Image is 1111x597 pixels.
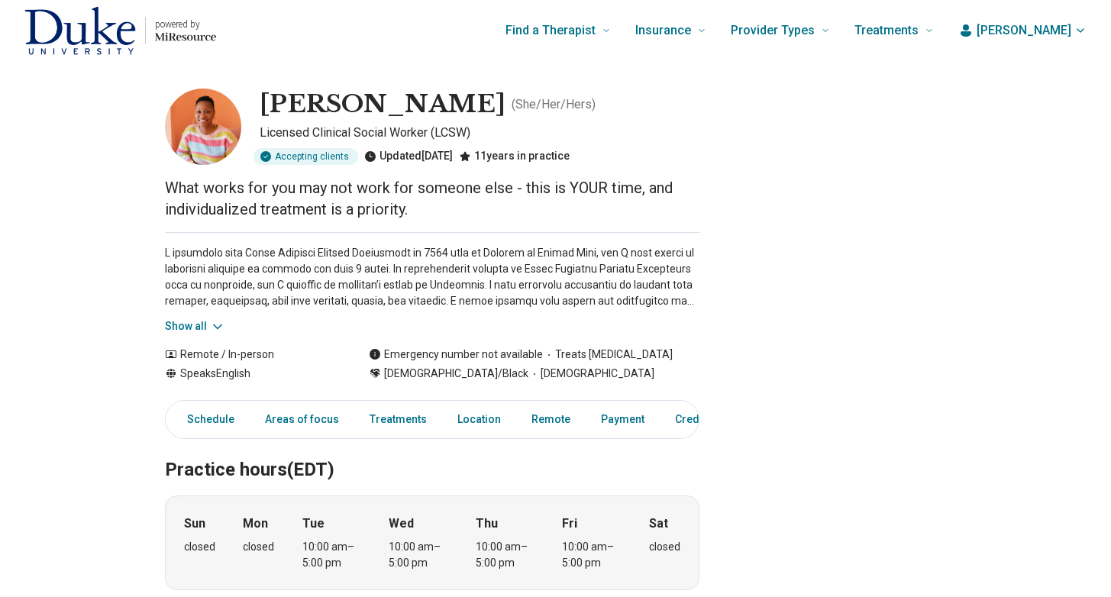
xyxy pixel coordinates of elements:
[592,404,654,435] a: Payment
[243,515,268,533] strong: Mon
[360,404,436,435] a: Treatments
[731,20,815,41] span: Provider Types
[243,539,274,555] div: closed
[254,148,358,165] div: Accepting clients
[302,515,325,533] strong: Tue
[649,539,680,555] div: closed
[459,148,570,165] div: 11 years in practice
[854,20,919,41] span: Treatments
[522,404,580,435] a: Remote
[165,89,241,165] img: Ashley Knight, Licensed Clinical Social Worker (LCSW)
[256,404,348,435] a: Areas of focus
[165,495,699,590] div: When does the program meet?
[302,539,361,571] div: 10:00 am – 5:00 pm
[165,366,338,382] div: Speaks English
[666,404,742,435] a: Credentials
[635,20,691,41] span: Insurance
[165,318,225,334] button: Show all
[165,421,699,483] h2: Practice hours (EDT)
[184,539,215,555] div: closed
[505,20,596,41] span: Find a Therapist
[165,245,699,309] p: L ipsumdolo sita Conse Adipisci Elitsed Doeiusmodt in 7564 utla et Dolorem al Enimad Mini, ven Q ...
[476,539,535,571] div: 10:00 am – 5:00 pm
[155,18,216,31] p: powered by
[369,347,543,363] div: Emergency number not available
[562,539,621,571] div: 10:00 am – 5:00 pm
[165,347,338,363] div: Remote / In-person
[389,539,447,571] div: 10:00 am – 5:00 pm
[260,89,505,121] h1: [PERSON_NAME]
[165,177,699,220] p: What works for you may not work for someone else - this is YOUR time, and individualized treatmen...
[649,515,668,533] strong: Sat
[24,6,216,55] a: Home page
[448,404,510,435] a: Location
[512,95,596,114] p: ( She/Her/Hers )
[543,347,673,363] span: Treats [MEDICAL_DATA]
[476,515,498,533] strong: Thu
[260,124,699,142] p: Licensed Clinical Social Worker (LCSW)
[169,404,244,435] a: Schedule
[384,366,528,382] span: [DEMOGRAPHIC_DATA]/Black
[958,21,1087,40] button: [PERSON_NAME]
[977,21,1071,40] span: [PERSON_NAME]
[389,515,414,533] strong: Wed
[562,515,577,533] strong: Fri
[528,366,654,382] span: [DEMOGRAPHIC_DATA]
[184,515,205,533] strong: Sun
[364,148,453,165] div: Updated [DATE]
